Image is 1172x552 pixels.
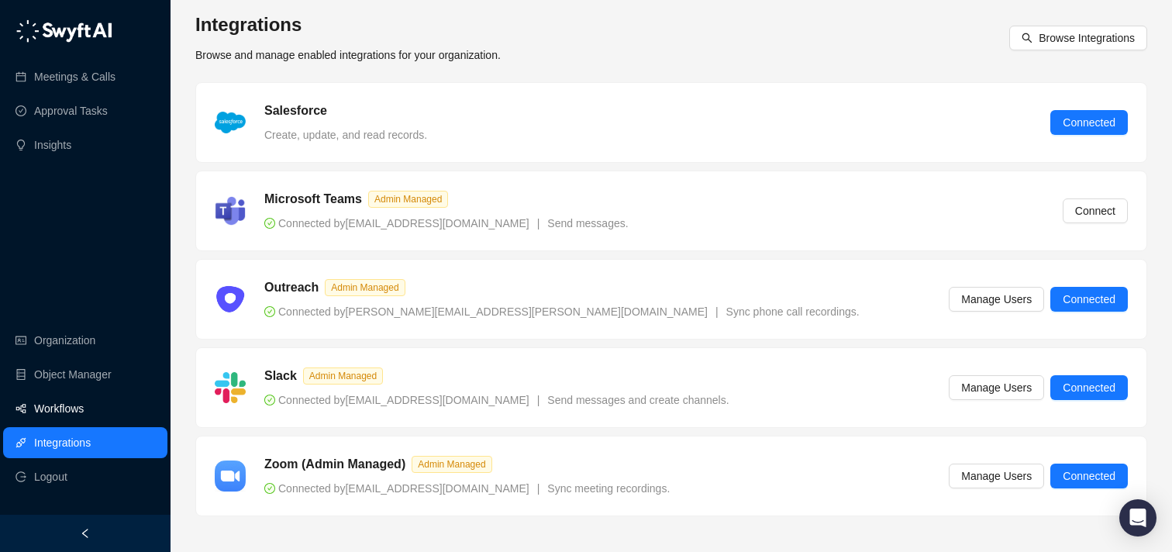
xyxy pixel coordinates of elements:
[368,191,448,208] span: Admin Managed
[1063,291,1115,308] span: Connected
[34,461,67,492] span: Logout
[1050,375,1128,400] button: Connected
[264,278,319,297] h5: Outreach
[264,129,427,141] span: Create, update, and read records.
[961,379,1032,396] span: Manage Users
[1063,467,1115,485] span: Connected
[949,287,1044,312] button: Manage Users
[1039,29,1135,47] span: Browse Integrations
[34,359,112,390] a: Object Manager
[264,394,529,406] span: Connected by [EMAIL_ADDRESS][DOMAIN_NAME]
[264,367,297,385] h5: Slack
[303,367,383,385] span: Admin Managed
[1022,33,1032,43] span: search
[547,217,628,229] span: Send messages.
[264,305,708,318] span: Connected by [PERSON_NAME][EMAIL_ADDRESS][PERSON_NAME][DOMAIN_NAME]
[34,325,95,356] a: Organization
[412,456,491,473] span: Admin Managed
[215,284,246,315] img: ix+ea6nV3o2uKgAAAABJRU5ErkJggg==
[195,12,501,37] h3: Integrations
[715,305,719,318] span: |
[726,305,860,318] span: Sync phone call recordings.
[264,102,327,120] h5: Salesforce
[1063,114,1115,131] span: Connected
[16,471,26,482] span: logout
[1050,464,1128,488] button: Connected
[537,217,540,229] span: |
[1063,379,1115,396] span: Connected
[34,95,108,126] a: Approval Tasks
[264,483,275,494] span: check-circle
[537,482,540,495] span: |
[1075,202,1115,219] span: Connect
[547,482,670,495] span: Sync meeting recordings.
[537,394,540,406] span: |
[215,461,246,492] img: zoom-DkfWWZB2.png
[325,279,405,296] span: Admin Managed
[961,467,1032,485] span: Manage Users
[80,528,91,539] span: left
[215,112,246,133] img: salesforce-ChMvK6Xa.png
[961,291,1032,308] span: Manage Users
[16,19,112,43] img: logo-05li4sbe.png
[1050,110,1128,135] button: Connected
[264,306,275,317] span: check-circle
[264,455,405,474] h5: Zoom (Admin Managed)
[949,464,1044,488] button: Manage Users
[34,427,91,458] a: Integrations
[264,190,362,209] h5: Microsoft Teams
[1009,26,1147,50] button: Browse Integrations
[547,394,729,406] span: Send messages and create channels.
[264,218,275,229] span: check-circle
[264,482,529,495] span: Connected by [EMAIL_ADDRESS][DOMAIN_NAME]
[215,372,246,403] img: slack-Cn3INd-T.png
[34,61,115,92] a: Meetings & Calls
[34,393,84,424] a: Workflows
[949,375,1044,400] button: Manage Users
[264,217,529,229] span: Connected by [EMAIL_ADDRESS][DOMAIN_NAME]
[264,395,275,405] span: check-circle
[1050,287,1128,312] button: Connected
[215,196,246,225] img: microsoft-teams-BZ5xE2bQ.png
[34,129,71,160] a: Insights
[195,49,501,61] span: Browse and manage enabled integrations for your organization.
[1063,198,1128,223] button: Connect
[1119,499,1156,536] div: Open Intercom Messenger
